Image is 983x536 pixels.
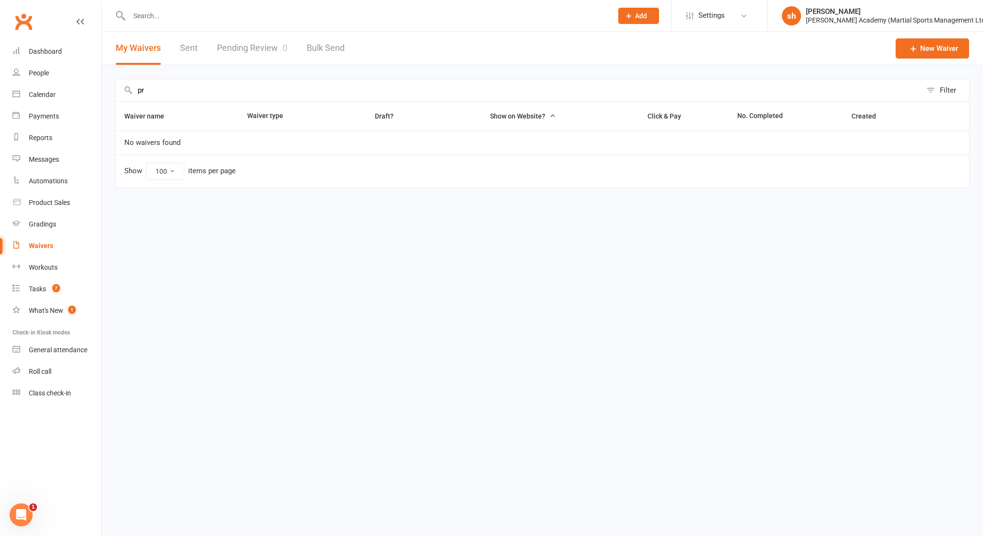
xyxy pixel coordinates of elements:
div: Filter [940,84,956,96]
div: Product Sales [29,199,70,206]
span: 1 [29,503,37,511]
div: Waivers [29,242,53,250]
div: Dashboard [29,48,62,55]
div: What's New [29,307,63,314]
div: Roll call [29,368,51,375]
a: Clubworx [12,10,36,34]
a: Pending Review0 [217,32,288,65]
a: Sent [180,32,198,65]
span: Created [851,112,887,120]
input: Search by name [116,79,922,101]
a: Class kiosk mode [12,382,101,404]
div: Calendar [29,91,56,98]
a: Payments [12,106,101,127]
span: Add [635,12,647,20]
button: Filter [922,79,969,101]
a: Dashboard [12,41,101,62]
a: Gradings [12,214,101,235]
a: Tasks 7 [12,278,101,300]
span: 1 [68,306,76,314]
a: Bulk Send [307,32,345,65]
div: Workouts [29,263,58,271]
td: No waivers found [116,131,969,155]
span: Draft? [375,112,394,120]
div: Reports [29,134,52,142]
span: Click & Pay [647,112,681,120]
span: Show on Website? [490,112,545,120]
button: Created [851,110,887,122]
button: My Waivers [116,32,161,65]
a: Roll call [12,361,101,382]
div: items per page [188,167,236,175]
div: Class check-in [29,389,71,397]
span: 7 [52,284,60,292]
input: Search... [126,9,606,23]
div: Messages [29,155,59,163]
button: Draft? [366,110,404,122]
div: General attendance [29,346,87,354]
a: Reports [12,127,101,149]
a: Messages [12,149,101,170]
button: Add [618,8,659,24]
button: Waiver name [124,110,175,122]
span: Waiver name [124,112,175,120]
a: Product Sales [12,192,101,214]
button: Show on Website? [481,110,556,122]
div: Gradings [29,220,56,228]
span: 0 [283,43,288,53]
div: Automations [29,177,68,185]
a: Calendar [12,84,101,106]
div: sh [782,6,801,25]
button: Click & Pay [639,110,692,122]
span: Settings [698,5,725,26]
a: Automations [12,170,101,192]
a: Waivers [12,235,101,257]
a: What's New1 [12,300,101,322]
a: New Waiver [896,38,969,59]
a: People [12,62,101,84]
a: Workouts [12,257,101,278]
th: No. Completed [729,102,843,131]
div: Show [124,163,236,180]
div: People [29,69,49,77]
th: Waiver type [239,102,335,131]
a: General attendance kiosk mode [12,339,101,361]
iframe: Intercom live chat [10,503,33,526]
div: Tasks [29,285,46,293]
div: Payments [29,112,59,120]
